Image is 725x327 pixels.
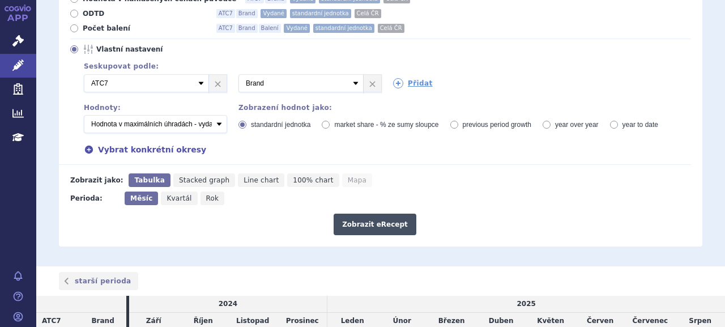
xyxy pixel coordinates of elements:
span: Kvartál [167,194,191,202]
span: Vydané [261,9,286,18]
div: Zobrazení hodnot jako: [238,104,691,112]
span: standardní jednotka [290,9,351,18]
span: Rok [206,194,219,202]
span: previous period growth [463,121,531,129]
span: Vydané [284,24,309,33]
div: Perioda: [70,192,119,205]
div: Seskupovat podle: [72,62,691,70]
div: Zobrazit jako: [70,173,123,187]
span: Stacked graph [179,176,229,184]
td: 2024 [129,296,327,312]
span: ATC7 [216,24,235,33]
span: ATC7 [42,317,61,325]
span: Tabulka [134,176,164,184]
span: Brand [236,9,258,18]
span: year to date [622,121,658,129]
span: standardní jednotka [251,121,310,129]
button: Zobrazit eRecept [334,214,416,235]
span: Celá ČR [355,9,381,18]
span: Mapa [348,176,366,184]
a: Přidat [393,78,433,88]
span: Měsíc [130,194,152,202]
span: Brand [91,317,114,325]
a: × [209,75,227,92]
div: Vybrat konkrétní okresy [72,143,691,156]
span: standardní jednotka [313,24,374,33]
a: starší perioda [59,272,138,290]
span: Vlastní nastavení [96,45,221,54]
span: year over year [555,121,599,129]
div: Hodnoty: [84,104,227,112]
span: Celá ČR [378,24,404,33]
span: Počet balení [83,24,207,33]
span: Brand [236,24,258,33]
span: Balení [259,24,281,33]
span: ODTD [83,9,207,18]
a: × [364,75,381,92]
div: 2 [72,74,691,92]
span: ATC7 [216,9,235,18]
span: 100% chart [293,176,333,184]
td: 2025 [327,296,725,312]
span: Line chart [244,176,279,184]
span: market share - % ze sumy sloupce [334,121,438,129]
